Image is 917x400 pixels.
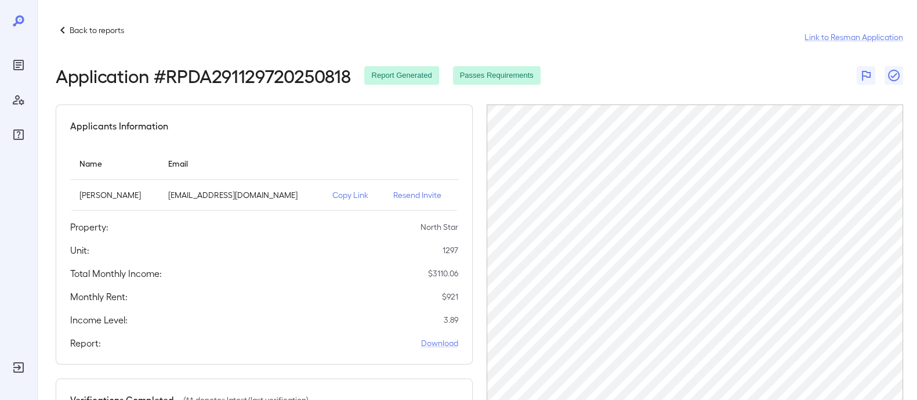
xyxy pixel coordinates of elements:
span: Report Generated [364,70,438,81]
p: $ 3110.06 [428,268,458,279]
div: FAQ [9,125,28,144]
p: North Star [421,221,458,233]
p: Copy Link [332,189,374,201]
p: 1297 [443,244,458,256]
th: Name [70,147,159,180]
p: [EMAIL_ADDRESS][DOMAIN_NAME] [168,189,314,201]
a: Download [421,337,458,349]
h5: Property: [70,220,108,234]
div: Log Out [9,358,28,377]
div: Reports [9,56,28,74]
h5: Applicants Information [70,119,168,133]
p: Resend Invite [393,189,449,201]
div: Manage Users [9,91,28,109]
h5: Monthly Rent: [70,290,128,304]
h5: Income Level: [70,313,128,327]
p: [PERSON_NAME] [79,189,150,201]
p: $ 921 [442,291,458,302]
h5: Report: [70,336,101,350]
p: 3.89 [444,314,458,326]
h2: Application # RPDA291129720250818 [56,65,350,86]
h5: Total Monthly Income: [70,266,162,280]
p: Back to reports [70,24,124,36]
span: Passes Requirements [453,70,541,81]
th: Email [159,147,323,180]
h5: Unit: [70,243,89,257]
a: Link to Resman Application [804,31,903,43]
button: Flag Report [857,66,875,85]
table: simple table [70,147,458,211]
button: Close Report [885,66,903,85]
